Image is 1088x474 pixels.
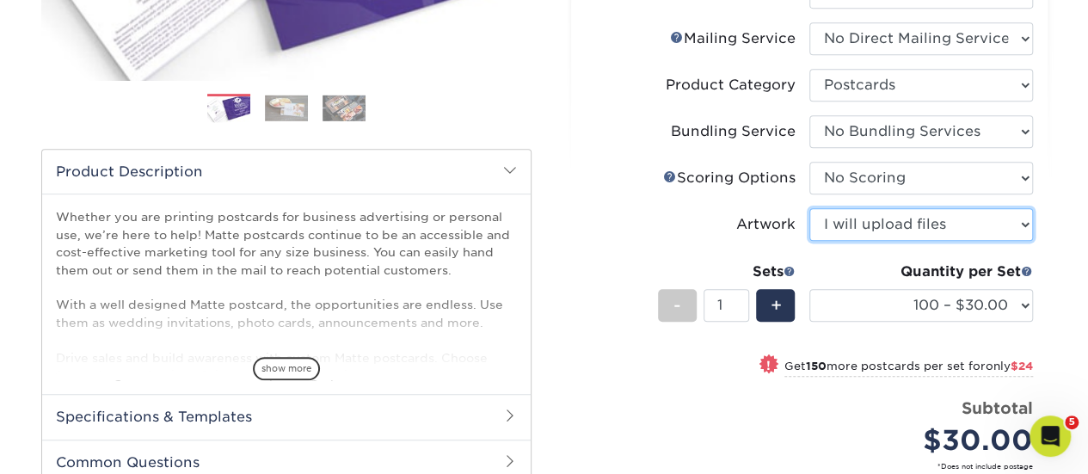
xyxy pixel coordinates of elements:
[822,420,1033,461] div: $30.00
[82,342,95,356] button: Upload attachment
[658,262,796,282] div: Sets
[27,342,40,356] button: Emoji picker
[145,22,225,39] p: A few minutes
[28,109,268,143] div: Family Owned & Operated ❤️ ​
[323,95,366,121] img: Postcards 03
[42,394,531,439] h2: Specifications & Templates
[1011,360,1033,372] span: $24
[207,95,250,125] img: Postcards 01
[671,121,796,142] div: Bundling Service
[1030,416,1071,457] iframe: Intercom live chat
[599,461,1033,471] small: *Does not include postage
[784,360,1033,377] small: Get more postcards per set for
[265,95,308,121] img: Postcards 02
[673,292,681,318] span: -
[253,357,320,380] span: show more
[962,398,1033,417] strong: Subtotal
[28,228,268,245] div: Customer Service Hours;
[1065,416,1079,429] span: 5
[4,422,146,468] iframe: Google Customer Reviews
[670,28,796,49] div: Mailing Service
[28,151,268,219] div: Should you have any questions regarding your order or products, please utilize our chat feature. ...
[666,75,796,95] div: Product Category
[28,253,268,270] div: 9am-5pm EST
[14,99,330,318] div: Support says…
[302,7,333,38] div: Close
[15,306,329,335] textarea: Message…
[293,335,323,363] button: Send a message…
[806,360,827,372] strong: 150
[14,99,282,280] div: Family Owned & Operated ❤️​Should you have any questions regarding your order or products, please...
[809,262,1033,282] div: Quantity per Set
[736,214,796,235] div: Artwork
[28,284,117,294] div: Support • [DATE]
[42,150,531,194] h2: Product Description
[770,292,781,318] span: +
[54,342,68,356] button: Gif picker
[986,360,1033,372] span: only
[766,356,771,374] span: !
[56,208,517,419] p: Whether you are printing postcards for business advertising or personal use, we’re here to help! ...
[269,7,302,40] button: Home
[132,9,205,22] h1: Primoprint
[663,168,796,188] div: Scoring Options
